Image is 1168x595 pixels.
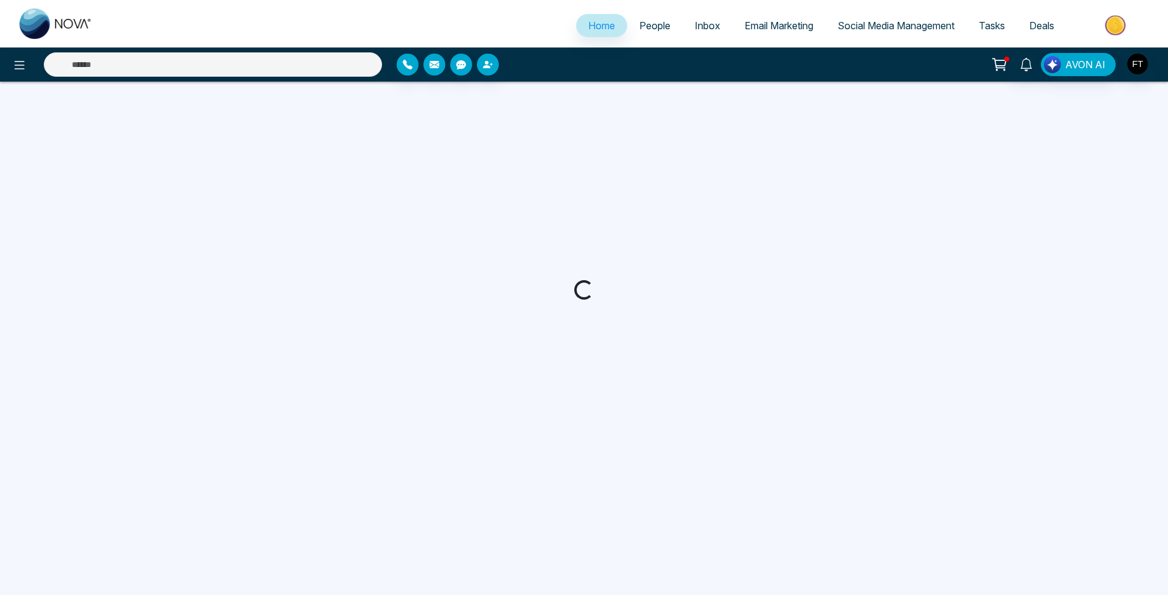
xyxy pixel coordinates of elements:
a: Home [576,14,627,37]
span: Deals [1029,19,1054,32]
img: User Avatar [1127,54,1148,74]
span: Tasks [979,19,1005,32]
span: AVON AI [1065,57,1105,72]
span: People [639,19,670,32]
span: Home [588,19,615,32]
a: People [627,14,683,37]
a: Social Media Management [826,14,967,37]
a: Tasks [967,14,1017,37]
img: Market-place.gif [1072,12,1161,39]
a: Inbox [683,14,732,37]
span: Inbox [695,19,720,32]
button: AVON AI [1041,53,1116,76]
span: Social Media Management [838,19,954,32]
a: Deals [1017,14,1066,37]
span: Email Marketing [745,19,813,32]
img: Nova CRM Logo [19,9,92,39]
a: Email Marketing [732,14,826,37]
img: Lead Flow [1044,56,1061,73]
